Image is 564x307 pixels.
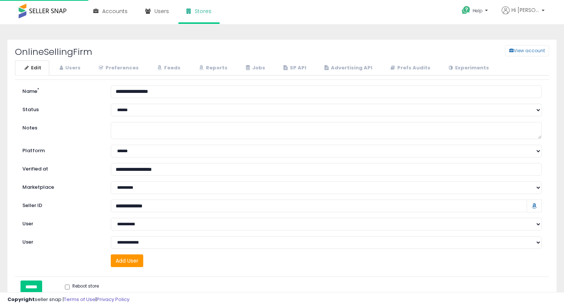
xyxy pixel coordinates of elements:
a: Reports [189,60,235,76]
h2: OnlineSellingFirm [9,47,236,57]
a: View account [499,45,511,56]
span: Accounts [102,7,128,15]
button: View account [505,45,549,56]
label: Reboot store [65,283,99,291]
label: Seller ID [17,200,105,209]
span: Users [154,7,169,15]
a: Terms of Use [64,296,95,303]
label: Marketplace [17,181,105,191]
a: Users [50,60,88,76]
label: Platform [17,145,105,154]
label: Name [17,85,105,95]
a: Privacy Policy [97,296,129,303]
a: Prefs Audits [381,60,438,76]
span: Hi [PERSON_NAME] [511,6,539,14]
a: SP API [274,60,314,76]
a: Experiments [439,60,497,76]
a: Jobs [236,60,273,76]
a: Hi [PERSON_NAME] [502,6,545,23]
a: Preferences [89,60,147,76]
label: Verified at [17,163,105,173]
input: Reboot store [65,285,70,289]
a: Edit [15,60,49,76]
label: Notes [17,122,105,132]
label: User [17,218,105,228]
span: Help [473,7,483,14]
i: Get Help [461,6,471,15]
a: Feeds [147,60,188,76]
span: Stores [195,7,211,15]
label: User [17,236,105,246]
div: seller snap | | [7,296,129,303]
button: Add User [111,254,143,267]
a: Advertising API [315,60,380,76]
label: Status [17,104,105,113]
strong: Copyright [7,296,35,303]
